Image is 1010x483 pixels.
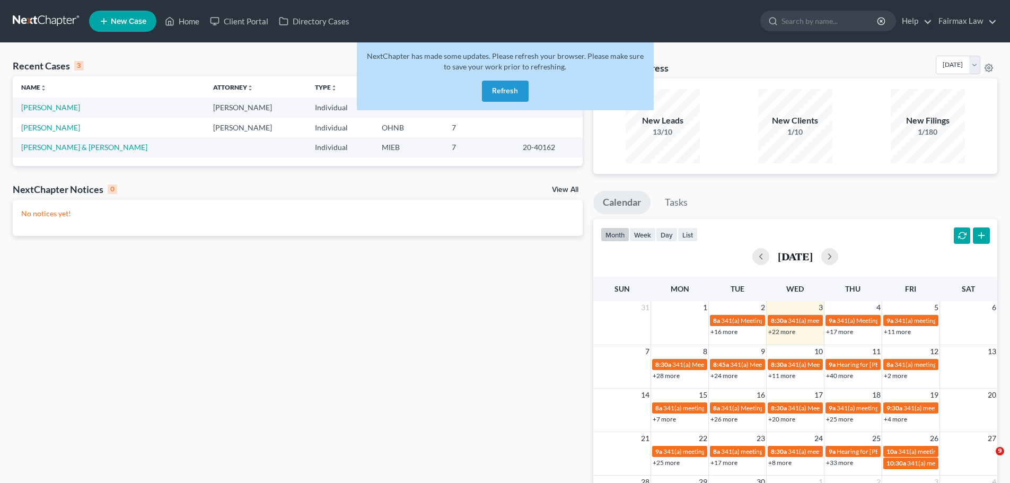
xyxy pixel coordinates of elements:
div: 3 [74,61,84,71]
span: Thu [845,284,860,293]
a: +4 more [884,415,907,423]
button: list [678,227,698,242]
span: 9a [655,447,662,455]
a: +16 more [710,328,737,336]
a: +2 more [884,372,907,380]
a: View All [552,186,578,194]
a: +22 more [768,328,795,336]
span: 19 [929,389,939,401]
a: +11 more [768,372,795,380]
span: 9a [829,361,836,368]
a: +24 more [710,372,737,380]
span: 341(a) meeting for [PERSON_NAME] [894,317,997,324]
td: 20-40162 [514,137,583,157]
span: Hearing for [PERSON_NAME] [837,447,919,455]
a: [PERSON_NAME] [21,123,80,132]
i: unfold_more [331,85,337,91]
a: [PERSON_NAME] [21,103,80,112]
span: 341(a) Meeting for [PERSON_NAME] [730,361,833,368]
span: 20 [987,389,997,401]
a: [PERSON_NAME] & [PERSON_NAME] [21,143,147,152]
div: 13/10 [626,127,700,137]
a: +25 more [826,415,853,423]
a: +33 more [826,459,853,467]
td: 7 [443,118,514,137]
span: 9a [886,317,893,324]
span: 8:30a [771,404,787,412]
span: 8:30a [655,361,671,368]
a: Help [897,12,932,31]
button: day [656,227,678,242]
a: Nameunfold_more [21,83,47,91]
span: 17 [813,389,824,401]
span: Sat [962,284,975,293]
a: +20 more [768,415,795,423]
span: 341(a) Meeting for [PERSON_NAME] and [PERSON_NAME] [788,404,953,412]
button: Refresh [482,81,529,102]
span: 22 [698,432,708,445]
input: Search by name... [781,11,879,31]
a: Tasks [655,191,697,214]
span: 341(a) Meeting for [PERSON_NAME] [672,361,775,368]
span: 11 [871,345,882,358]
span: 5 [933,301,939,314]
a: +26 more [710,415,737,423]
div: New Clients [758,115,832,127]
span: 9 [760,345,766,358]
span: 14 [640,389,651,401]
div: 0 [108,185,117,194]
span: 341(a) meeting for [PERSON_NAME] & [PERSON_NAME] [663,404,822,412]
span: 341(a) meeting for [PERSON_NAME] [788,317,890,324]
a: +25 more [653,459,680,467]
td: [PERSON_NAME] [205,118,306,137]
div: 1/180 [891,127,965,137]
a: Client Portal [205,12,274,31]
i: unfold_more [40,85,47,91]
td: [PERSON_NAME] [205,98,306,117]
span: 8 [702,345,708,358]
a: Calendar [593,191,651,214]
span: Mon [671,284,689,293]
a: Fairmax Law [933,12,997,31]
a: Typeunfold_more [315,83,337,91]
span: 31 [640,301,651,314]
span: 9a [829,404,836,412]
span: 15 [698,389,708,401]
a: +17 more [826,328,853,336]
div: Recent Cases [13,59,84,72]
span: 341(a) meeting for [PERSON_NAME] [894,361,997,368]
td: Individual [306,98,373,117]
div: NextChapter Notices [13,183,117,196]
span: 2 [760,301,766,314]
span: 341(a) meeting for [PERSON_NAME] [837,404,939,412]
span: 4 [875,301,882,314]
span: 9a [829,317,836,324]
span: 341(a) Meeting of Creditors for [PERSON_NAME] [837,317,974,324]
span: 7 [644,345,651,358]
a: Directory Cases [274,12,355,31]
span: 341(a) meeting for [PERSON_NAME] [898,447,1000,455]
td: OHNB [373,118,443,137]
span: 8a [655,404,662,412]
a: +11 more [884,328,911,336]
a: +8 more [768,459,792,467]
span: 8:30a [771,361,787,368]
a: Attorneyunfold_more [213,83,253,91]
div: 1/10 [758,127,832,137]
span: Sun [614,284,630,293]
span: 9:30a [886,404,902,412]
span: 26 [929,432,939,445]
span: 3 [818,301,824,314]
span: 8a [713,447,720,455]
span: 10 [813,345,824,358]
span: 9 [996,447,1004,455]
span: Tue [731,284,744,293]
div: New Leads [626,115,700,127]
span: 9a [829,447,836,455]
span: 21 [640,432,651,445]
span: 27 [987,432,997,445]
span: Hearing for [PERSON_NAME] & [PERSON_NAME] [837,361,976,368]
a: +40 more [826,372,853,380]
span: 341(a) meeting for [PERSON_NAME] [788,447,890,455]
span: 12 [929,345,939,358]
